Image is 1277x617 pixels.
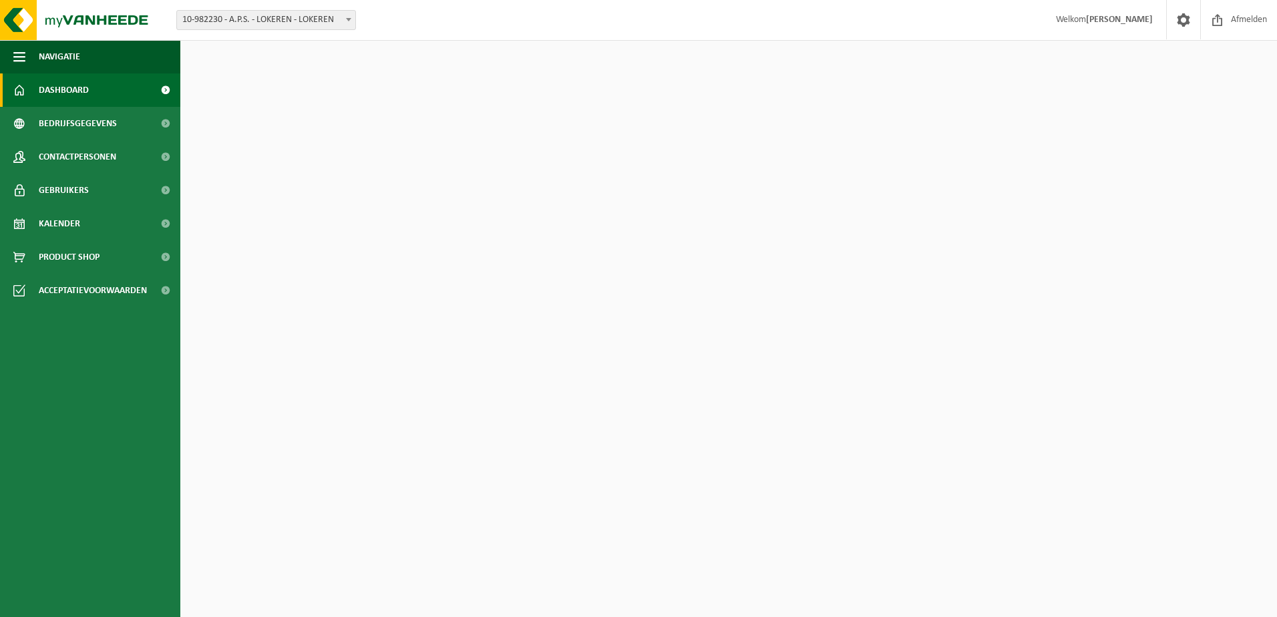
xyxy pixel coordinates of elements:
[39,240,100,274] span: Product Shop
[39,174,89,207] span: Gebruikers
[39,140,116,174] span: Contactpersonen
[39,207,80,240] span: Kalender
[39,40,80,73] span: Navigatie
[39,73,89,107] span: Dashboard
[39,274,147,307] span: Acceptatievoorwaarden
[1086,15,1153,25] strong: [PERSON_NAME]
[39,107,117,140] span: Bedrijfsgegevens
[176,10,356,30] span: 10-982230 - A.P.S. - LOKEREN - LOKEREN
[177,11,355,29] span: 10-982230 - A.P.S. - LOKEREN - LOKEREN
